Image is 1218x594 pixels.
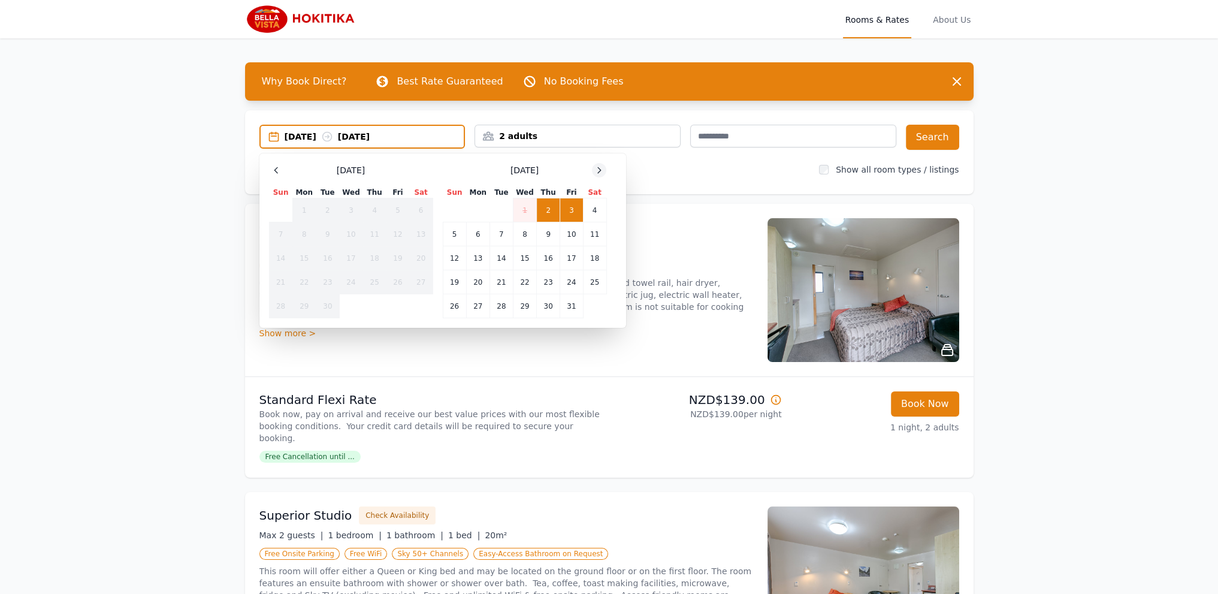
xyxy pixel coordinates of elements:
button: Search [906,125,959,150]
td: 18 [583,246,606,270]
td: 26 [443,294,466,318]
td: 9 [316,222,339,246]
td: 6 [466,222,489,246]
div: [DATE] [DATE] [285,131,464,143]
td: 21 [489,270,513,294]
td: 19 [386,246,409,270]
td: 20 [466,270,489,294]
td: 29 [292,294,316,318]
td: 6 [409,198,433,222]
span: Easy-Access Bathroom on Request [473,548,608,560]
td: 22 [513,270,536,294]
td: 27 [409,270,433,294]
td: 23 [316,270,339,294]
td: 29 [513,294,536,318]
td: 26 [386,270,409,294]
td: 16 [316,246,339,270]
td: 23 [537,270,560,294]
td: 5 [386,198,409,222]
td: 31 [560,294,583,318]
td: 13 [409,222,433,246]
span: 20m² [485,530,507,540]
h3: Superior Studio [259,507,352,524]
span: [DATE] [510,164,539,176]
td: 3 [339,198,362,222]
th: Tue [316,187,339,198]
th: Sat [409,187,433,198]
span: Why Book Direct? [252,70,356,94]
td: 8 [292,222,316,246]
p: 1 night, 2 adults [791,421,959,433]
td: 21 [269,270,292,294]
th: Sun [443,187,466,198]
th: Wed [339,187,362,198]
td: 10 [339,222,362,246]
p: Book now, pay on arrival and receive our best value prices with our most flexible booking conditi... [259,408,605,444]
td: 7 [269,222,292,246]
td: 24 [560,270,583,294]
button: Check Availability [359,506,436,524]
td: 4 [363,198,386,222]
td: 25 [363,270,386,294]
th: Thu [363,187,386,198]
td: 28 [269,294,292,318]
span: Sky 50+ Channels [392,548,469,560]
td: 1 [513,198,536,222]
th: Mon [292,187,316,198]
td: 10 [560,222,583,246]
span: Max 2 guests | [259,530,324,540]
td: 14 [489,246,513,270]
td: 12 [443,246,466,270]
th: Mon [466,187,489,198]
td: 4 [583,198,606,222]
td: 20 [409,246,433,270]
td: 17 [560,246,583,270]
th: Sun [269,187,292,198]
td: 30 [537,294,560,318]
td: 2 [316,198,339,222]
th: Thu [537,187,560,198]
td: 7 [489,222,513,246]
td: 1 [292,198,316,222]
td: 28 [489,294,513,318]
p: NZD$139.00 per night [614,408,782,420]
td: 27 [466,294,489,318]
td: 11 [583,222,606,246]
td: 11 [363,222,386,246]
th: Fri [560,187,583,198]
td: 25 [583,270,606,294]
th: Tue [489,187,513,198]
p: NZD$139.00 [614,391,782,408]
td: 24 [339,270,362,294]
div: Show more > [259,327,753,339]
td: 13 [466,246,489,270]
td: 22 [292,270,316,294]
td: 8 [513,222,536,246]
p: Standard Flexi Rate [259,391,605,408]
th: Sat [583,187,606,198]
span: 1 bed | [448,530,480,540]
span: Free Cancellation until ... [259,451,361,463]
span: Free Onsite Parking [259,548,340,560]
td: 9 [537,222,560,246]
th: Fri [386,187,409,198]
span: 1 bedroom | [328,530,382,540]
td: 16 [537,246,560,270]
img: Bella Vista Hokitika [245,5,361,34]
td: 15 [513,246,536,270]
span: 1 bathroom | [386,530,443,540]
label: Show all room types / listings [836,165,959,174]
p: No Booking Fees [544,74,624,89]
td: 30 [316,294,339,318]
div: 2 adults [475,130,680,142]
span: [DATE] [337,164,365,176]
td: 5 [443,222,466,246]
th: Wed [513,187,536,198]
td: 14 [269,246,292,270]
td: 15 [292,246,316,270]
span: Free WiFi [344,548,388,560]
td: 12 [386,222,409,246]
td: 17 [339,246,362,270]
button: Book Now [891,391,959,417]
p: Best Rate Guaranteed [397,74,503,89]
